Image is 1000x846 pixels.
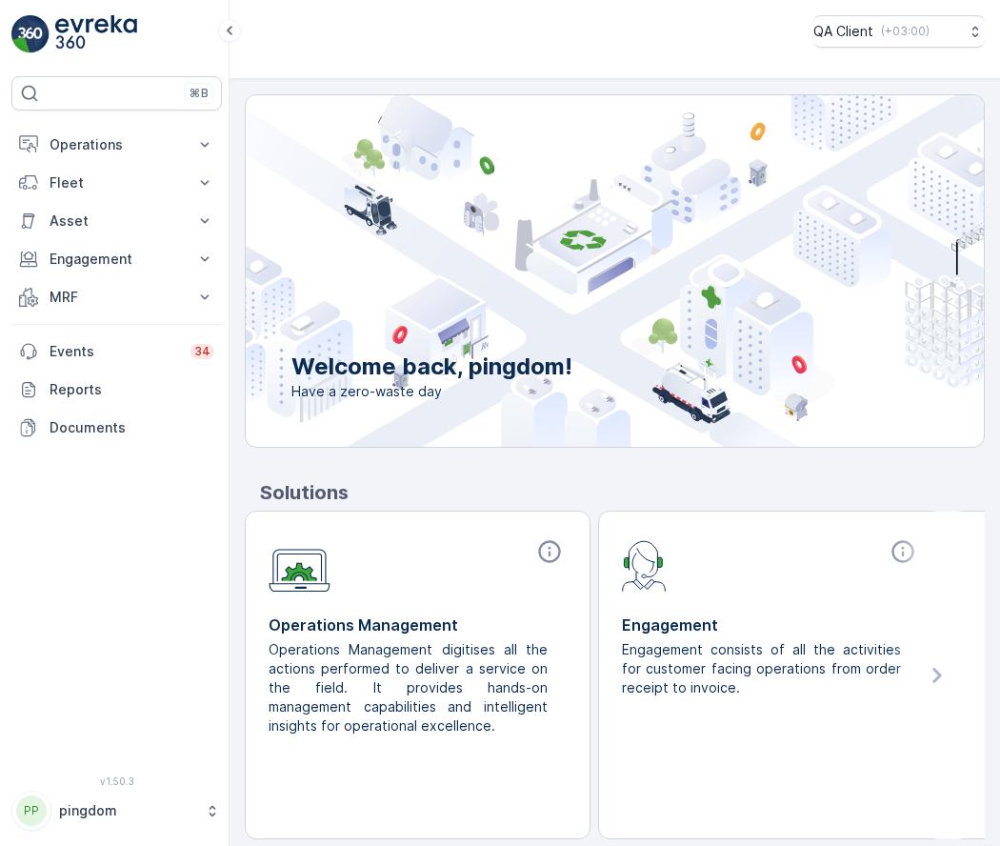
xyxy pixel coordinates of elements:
img: module-icon [622,538,667,592]
p: Engagement consists of all the activities for customer facing operations from order receipt to in... [622,640,905,697]
img: logo [11,15,50,53]
p: Operations Management [269,614,567,636]
button: Asset [11,202,222,240]
p: Fleet [50,173,184,192]
button: Engagement [11,240,222,278]
p: Engagement [50,250,184,269]
a: Reports [11,371,222,409]
div: PP [16,796,47,826]
p: Reports [50,380,214,399]
button: QA Client(+03:00) [813,15,985,48]
img: city illustration [160,95,984,447]
p: Operations Management digitises all the actions performed to deliver a service on the field. It p... [269,640,551,735]
p: ⌘B [190,86,209,101]
img: module-icon [269,538,330,593]
p: Events [50,342,179,361]
button: MRF [11,278,222,316]
p: Operations [50,135,184,154]
span: v 1.50.3 [11,775,222,787]
p: QA Client [813,22,873,41]
p: ( +03:00 ) [881,24,930,39]
p: 34 [194,344,210,359]
span: Have a zero-waste day [291,382,572,401]
p: Documents [50,418,214,437]
button: Fleet [11,164,222,202]
img: logo_light-DOdMpM7g.png [55,15,137,53]
p: Engagement [622,614,920,636]
a: Events34 [11,332,222,371]
p: Asset [50,211,184,231]
p: pingdom [59,801,195,820]
p: Welcome back, pingdom! [291,352,572,382]
p: Solutions [260,478,985,507]
a: Documents [11,409,222,447]
p: MRF [50,288,184,307]
button: PPpingdom [11,791,222,831]
button: Operations [11,126,222,164]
